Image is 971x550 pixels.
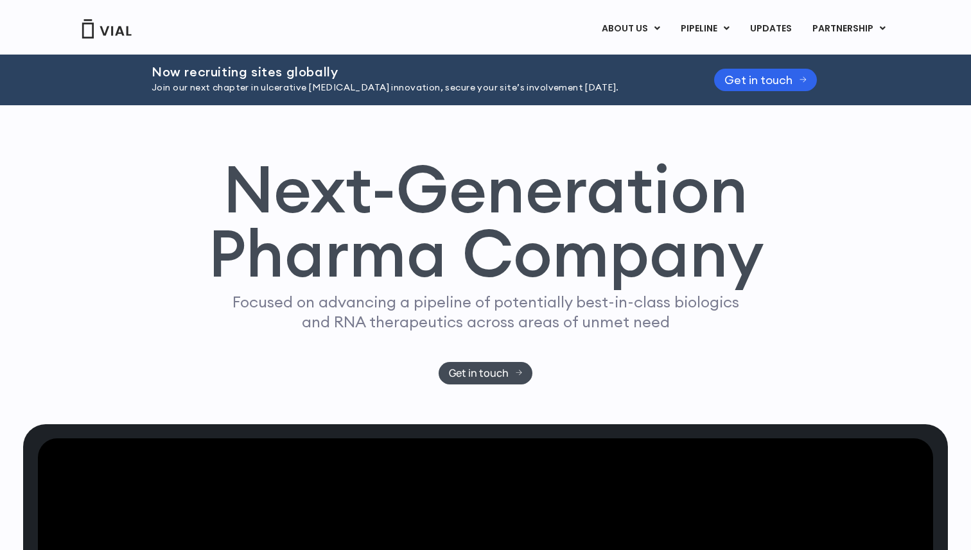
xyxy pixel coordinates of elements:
a: PIPELINEMenu Toggle [670,18,739,40]
span: Get in touch [449,368,509,378]
img: Vial Logo [81,19,132,39]
a: Get in touch [439,362,533,384]
a: Get in touch [714,69,817,91]
a: ABOUT USMenu Toggle [591,18,670,40]
span: Get in touch [724,75,792,85]
h2: Now recruiting sites globally [152,65,682,79]
h1: Next-Generation Pharma Company [207,157,764,286]
p: Join our next chapter in ulcerative [MEDICAL_DATA] innovation, secure your site’s involvement [DA... [152,81,682,95]
p: Focused on advancing a pipeline of potentially best-in-class biologics and RNA therapeutics acros... [227,292,744,332]
a: PARTNERSHIPMenu Toggle [802,18,896,40]
a: UPDATES [740,18,801,40]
